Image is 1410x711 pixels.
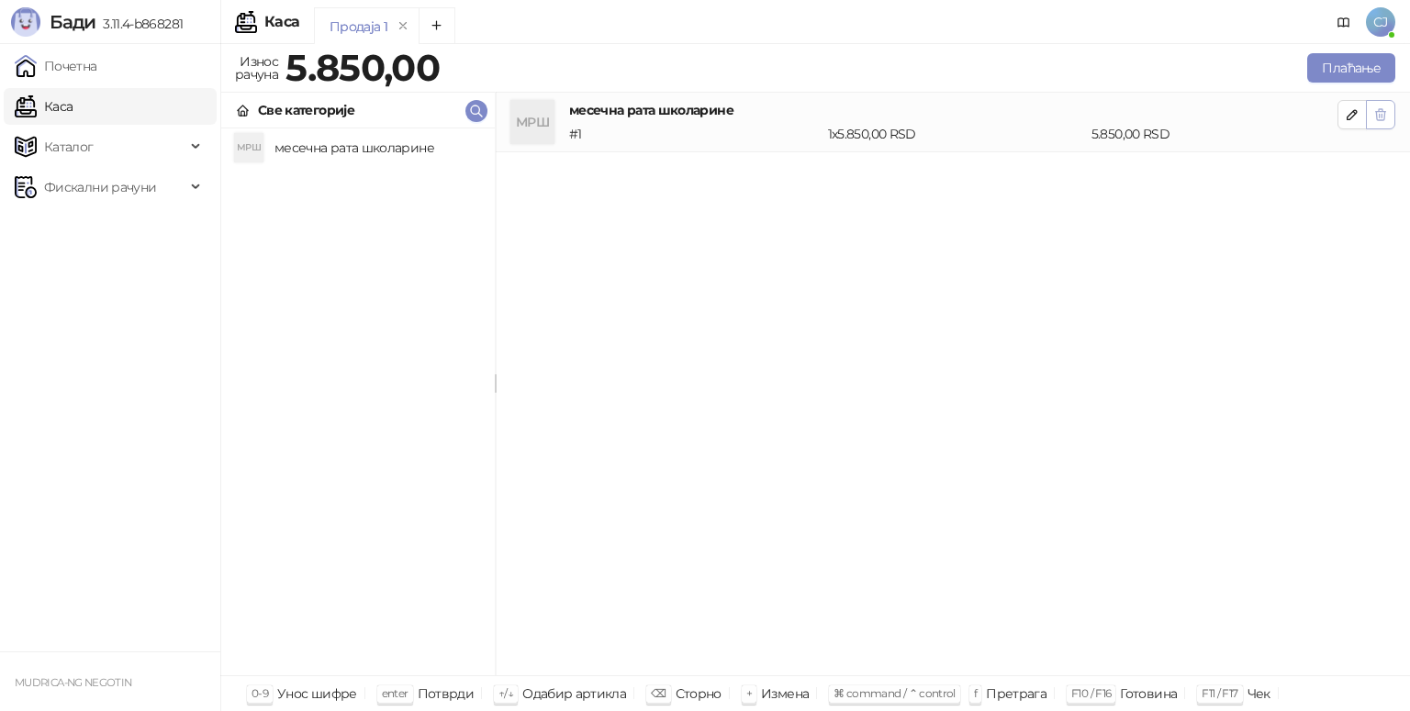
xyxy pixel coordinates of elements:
span: Бади [50,11,95,33]
span: ⌫ [651,686,666,700]
div: Чек [1248,682,1270,705]
strong: 5.850,00 [285,45,440,90]
div: Измена [761,682,809,705]
button: Плаћање [1307,53,1395,83]
a: Каса [15,88,73,125]
h4: месечна рата школарине [274,133,480,162]
span: 3.11.4-b868281 [95,16,183,32]
a: Документација [1329,7,1359,37]
div: # 1 [565,124,824,144]
div: МРШ [234,133,263,162]
span: 0-9 [252,686,268,700]
span: F10 / F16 [1071,686,1111,700]
button: Add tab [419,7,455,44]
div: Продаја 1 [330,17,387,37]
span: enter [382,686,408,700]
div: 5.850,00 RSD [1088,124,1341,144]
span: Каталог [44,128,94,165]
button: remove [391,18,415,34]
span: ⌘ command / ⌃ control [834,686,956,700]
div: Унос шифре [277,682,357,705]
div: Потврди [418,682,475,705]
span: Фискални рачуни [44,169,156,206]
span: + [746,686,752,700]
div: grid [221,128,495,675]
span: F11 / F17 [1202,686,1237,700]
div: Све категорије [258,100,354,120]
div: 1 x 5.850,00 RSD [824,124,1088,144]
a: Почетна [15,48,97,84]
span: ↑/↓ [498,686,513,700]
div: Одабир артикла [522,682,626,705]
div: Износ рачуна [231,50,282,86]
div: Претрага [986,682,1046,705]
small: MUDRICA-NG NEGOTIN [15,676,131,689]
span: f [974,686,977,700]
div: Сторно [676,682,722,705]
div: Готовина [1120,682,1177,705]
h4: месечна рата школарине [569,100,1337,120]
div: Каса [264,15,299,29]
div: МРШ [510,100,554,144]
span: СЈ [1366,7,1395,37]
img: Logo [11,7,40,37]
